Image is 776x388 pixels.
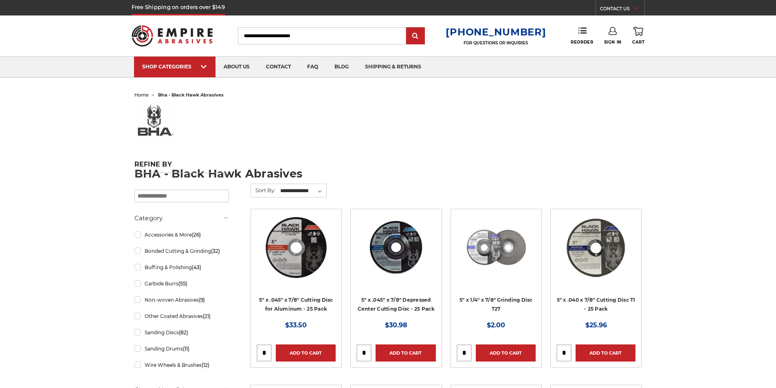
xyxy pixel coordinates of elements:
span: (32) [211,248,220,254]
a: Add to Cart [576,344,635,362]
input: Submit [407,28,424,44]
h5: Refine by [134,160,229,173]
a: 5 inch x 1/4 inch BHA grinding disc [457,215,536,294]
label: Sort By: [251,184,275,196]
span: (9) [199,297,205,303]
a: blog [326,57,357,77]
span: $25.96 [585,321,607,329]
span: $2.00 [487,321,505,329]
a: Accessories & More [134,228,229,242]
span: (11) [183,346,189,352]
span: bha - black hawk abrasives [158,92,224,98]
a: shipping & returns [357,57,429,77]
img: bha%20logo_1578506219__73569.original.jpg [134,101,175,142]
span: (26) [192,232,201,238]
img: 5" x 3/64" x 7/8" Depressed Center Type 27 Cut Off Wheel [363,215,429,280]
div: SHOP CATEGORIES [142,64,207,70]
a: 5" x .045" x 7/8" Cutting Disc for Aluminum - 25 Pack [259,297,333,312]
a: about us [215,57,258,77]
a: contact [258,57,299,77]
img: Close-up of Black Hawk 5-inch thin cut-off disc for precision metalwork [563,215,629,280]
a: Reorder [571,27,593,44]
span: Cart [632,39,644,45]
a: Add to Cart [376,344,435,362]
a: 5" x 1/4" x 7/8" Grinding Disc T27 [459,297,533,312]
a: Bonded Cutting & Grinding [134,244,229,258]
a: [PHONE_NUMBER] [446,26,546,38]
select: Sort By: [279,185,326,197]
a: 5" x 3/64" x 7/8" Depressed Center Type 27 Cut Off Wheel [356,215,435,294]
img: 5 inch cutting disc for aluminum [264,215,329,280]
a: 5" x .045" x 7/8" Depressed Center Cutting Disc - 25 Pack [358,297,435,312]
span: (82) [179,329,188,335]
a: CONTACT US [600,4,644,15]
a: 5" x .040 x 7/8" Cutting Disc T1 - 25 Pack [557,297,635,312]
span: (43) [192,264,201,270]
a: Wire Wheels & Brushes [134,358,229,372]
a: faq [299,57,326,77]
img: Empire Abrasives [132,20,213,52]
a: Add to Cart [476,344,536,362]
a: Close-up of Black Hawk 5-inch thin cut-off disc for precision metalwork [556,215,635,294]
span: (55) [178,281,187,287]
a: Sanding Discs [134,325,229,340]
a: Add to Cart [276,344,336,362]
span: $33.50 [285,321,307,329]
a: 5 inch cutting disc for aluminum [257,215,336,294]
img: 5 inch x 1/4 inch BHA grinding disc [464,215,529,280]
a: Carbide Burrs [134,276,229,291]
a: Other Coated Abrasives [134,309,229,323]
a: Sanding Drums [134,342,229,356]
span: (21) [203,313,211,319]
span: $30.98 [385,321,407,329]
a: Buffing & Polishing [134,260,229,274]
a: Cart [632,27,644,45]
span: (12) [202,362,209,368]
a: Non-woven Abrasives [134,293,229,307]
span: Reorder [571,39,593,45]
p: FOR QUESTIONS OR INQUIRIES [446,40,546,46]
a: home [134,92,149,98]
h1: BHA - Black Hawk Abrasives [134,168,642,179]
span: Sign In [604,39,622,45]
h5: Category [134,213,229,223]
